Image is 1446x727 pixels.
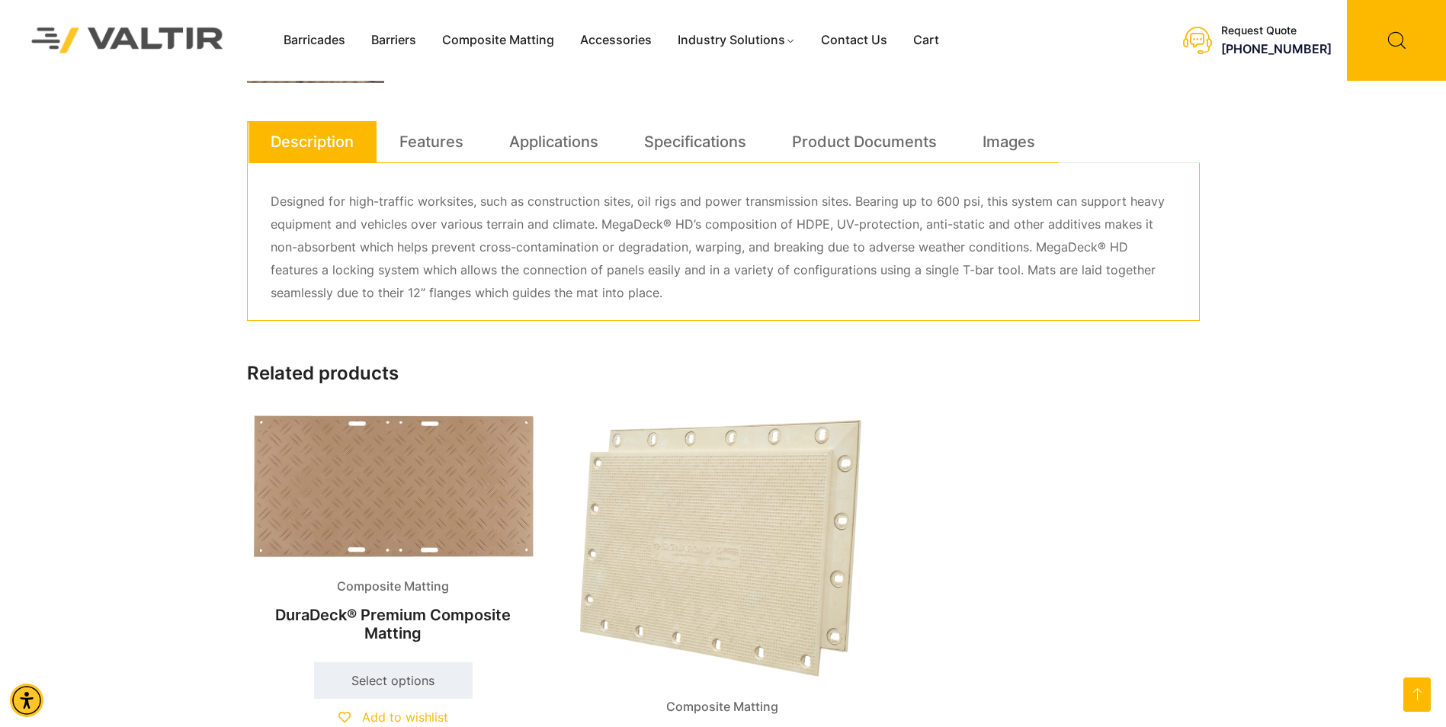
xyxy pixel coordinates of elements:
[247,363,1200,385] h2: Related products
[399,121,463,162] a: Features
[247,598,540,650] h2: DuraDeck® Premium Composite Matting
[271,121,354,162] a: Description
[900,29,952,52] a: Cart
[338,709,448,725] a: Add to wishlist
[576,412,868,684] img: Composite Matting
[314,662,473,699] a: Select options for “DuraDeck® Premium Composite Matting”
[358,29,429,52] a: Barriers
[271,29,358,52] a: Barricades
[655,696,790,719] span: Composite Matting
[325,575,460,598] span: Composite Matting
[429,29,567,52] a: Composite Matting
[665,29,809,52] a: Industry Solutions
[509,121,598,162] a: Applications
[271,191,1176,305] p: Designed for high-traffic worksites, such as construction sites, oil rigs and power transmission ...
[567,29,665,52] a: Accessories
[644,121,746,162] a: Specifications
[247,412,540,651] a: Composite MattingDuraDeck® Premium Composite Matting
[1221,41,1332,56] a: call (888) 496-3625
[247,412,540,563] img: Composite Matting
[362,709,448,725] span: Add to wishlist
[1403,677,1431,712] a: Open this option
[808,29,900,52] a: Contact Us
[983,121,1035,162] a: Images
[11,8,244,74] img: Valtir Rentals
[10,684,43,717] div: Accessibility Menu
[1221,24,1332,37] div: Request Quote
[792,121,937,162] a: Product Documents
